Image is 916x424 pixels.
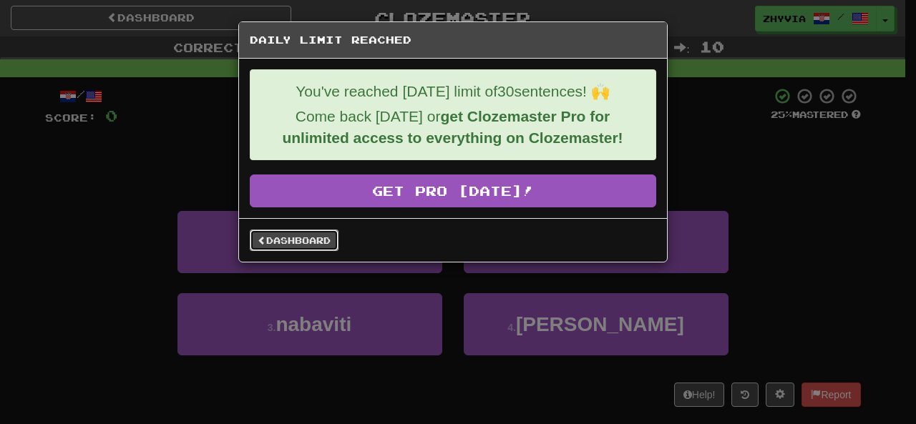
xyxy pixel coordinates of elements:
p: Come back [DATE] or [261,106,645,149]
a: Dashboard [250,230,338,251]
p: You've reached [DATE] limit of 30 sentences! 🙌 [261,81,645,102]
h5: Daily Limit Reached [250,33,656,47]
a: Get Pro [DATE]! [250,174,656,207]
strong: get Clozemaster Pro for unlimited access to everything on Clozemaster! [282,108,623,146]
